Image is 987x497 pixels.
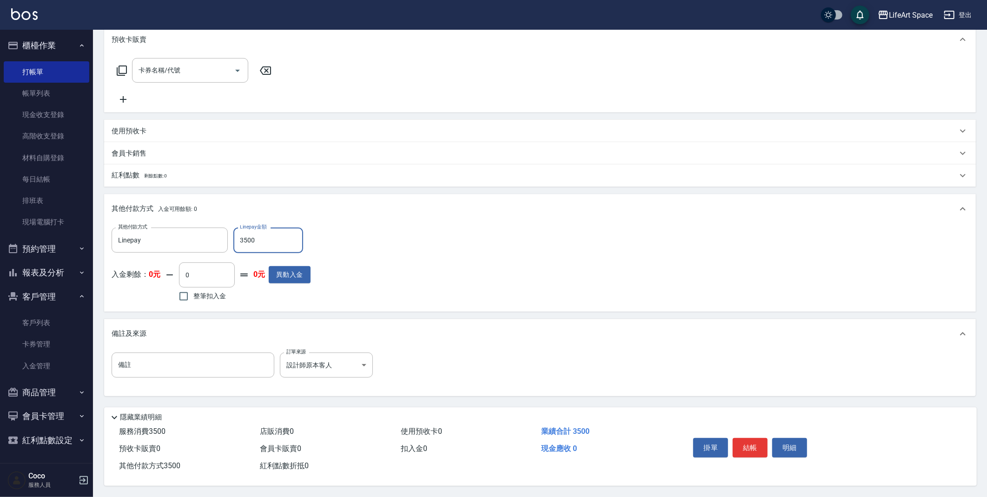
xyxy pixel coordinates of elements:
label: 訂單來源 [286,348,306,355]
button: LifeArt Space [874,6,936,25]
a: 現場電腦打卡 [4,211,89,233]
span: 店販消費 0 [260,427,294,436]
p: 預收卡販賣 [112,35,146,45]
div: LifeArt Space [889,9,933,21]
button: 明細 [772,438,807,458]
span: 剩餘點數: 0 [144,173,167,178]
span: 扣入金 0 [401,444,427,453]
a: 入金管理 [4,355,89,377]
a: 卡券管理 [4,334,89,355]
a: 排班表 [4,190,89,211]
a: 客戶列表 [4,312,89,334]
label: Linepay金額 [240,223,266,230]
span: 其他付款方式 3500 [119,461,180,470]
span: 業績合計 3500 [541,427,590,436]
p: 使用預收卡 [112,126,146,136]
img: Logo [11,8,38,20]
h5: Coco [28,471,76,481]
p: 隱藏業績明細 [120,412,162,422]
button: 報表及分析 [4,261,89,285]
button: 紅利點數設定 [4,428,89,452]
button: Open [230,63,245,78]
span: 現金應收 0 [541,444,577,453]
a: 帳單列表 [4,83,89,104]
p: 服務人員 [28,481,76,489]
a: 現金收支登錄 [4,104,89,125]
div: 預收卡販賣 [104,25,976,54]
div: 紅利點數剩餘點數: 0 [104,164,976,187]
button: 商品管理 [4,380,89,405]
div: 會員卡銷售 [104,142,976,164]
strong: 0元 [149,270,160,279]
a: 高階收支登錄 [4,125,89,147]
div: 備註及來源 [104,319,976,349]
p: 紅利點數 [112,170,167,181]
span: 紅利點數折抵 0 [260,461,309,470]
span: 整筆扣入金 [193,291,226,301]
button: 客戶管理 [4,285,89,309]
div: 設計師原本客人 [280,353,373,378]
div: 使用預收卡 [104,120,976,142]
img: Person [7,471,26,490]
button: 預約管理 [4,237,89,261]
div: 其他付款方式入金可用餘額: 0 [104,194,976,224]
label: 其他付款方式 [118,223,147,230]
button: save [851,6,869,24]
p: 入金剩餘： [112,270,160,280]
button: 異動入金 [269,266,311,283]
button: 登出 [940,7,976,24]
span: 預收卡販賣 0 [119,444,160,453]
button: 會員卡管理 [4,404,89,428]
p: 其他付款方式 [112,204,197,214]
a: 每日結帳 [4,169,89,190]
p: 會員卡銷售 [112,149,146,158]
button: 掛單 [693,438,728,458]
a: 打帳單 [4,61,89,83]
button: 結帳 [733,438,768,458]
span: 會員卡販賣 0 [260,444,301,453]
span: 使用預收卡 0 [401,427,442,436]
button: 櫃檯作業 [4,33,89,58]
span: 入金可用餘額: 0 [158,206,198,212]
span: 服務消費 3500 [119,427,166,436]
p: 備註及來源 [112,329,146,339]
strong: 0元 [253,270,265,280]
a: 材料自購登錄 [4,147,89,169]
